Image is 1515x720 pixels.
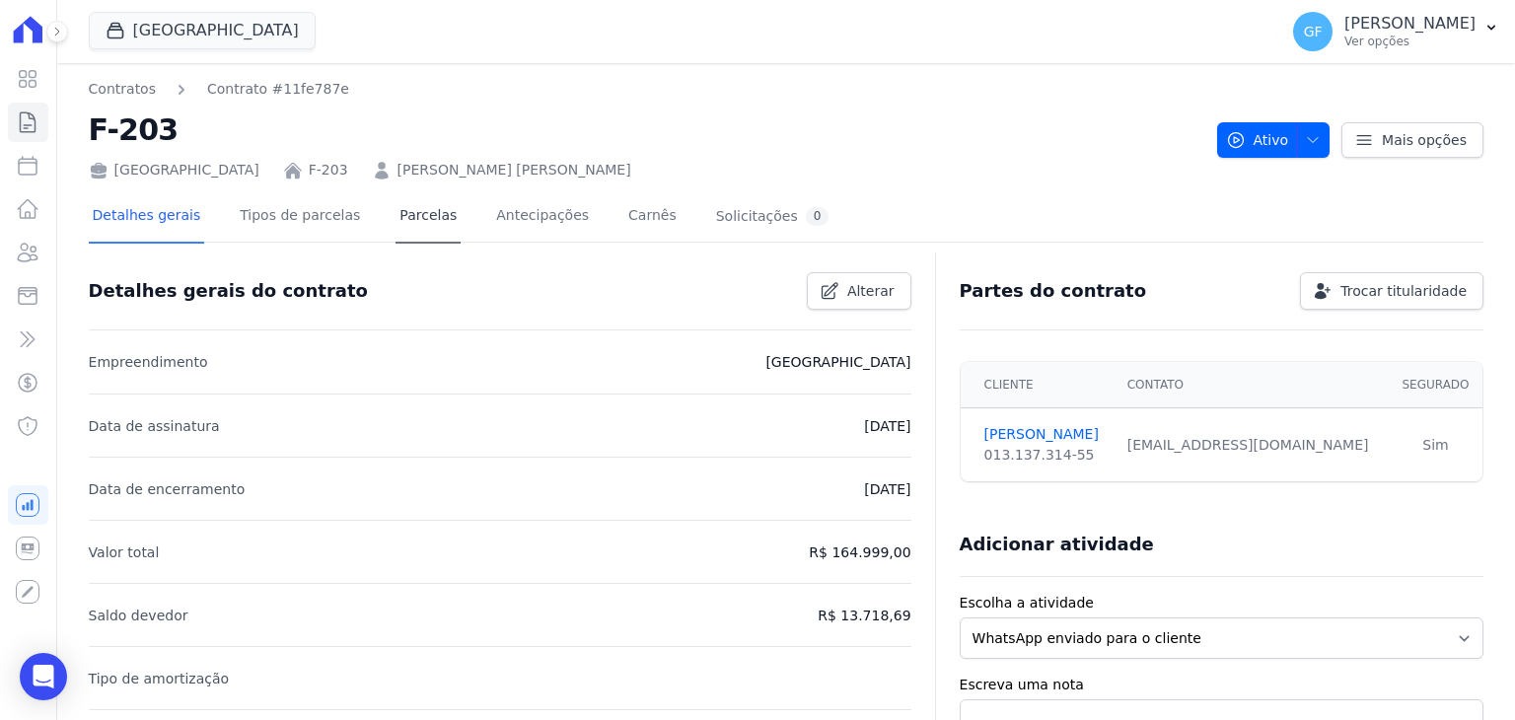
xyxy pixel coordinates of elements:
th: Contato [1116,362,1389,408]
p: [PERSON_NAME] [1344,14,1476,34]
a: Detalhes gerais [89,191,205,244]
p: R$ 13.718,69 [818,604,910,627]
p: [DATE] [864,414,910,438]
label: Escreva uma nota [960,675,1483,695]
h3: Detalhes gerais do contrato [89,279,368,303]
td: Sim [1389,408,1482,482]
p: Data de encerramento [89,477,246,501]
div: Open Intercom Messenger [20,653,67,700]
h2: F-203 [89,108,1201,152]
p: [DATE] [864,477,910,501]
a: Solicitações0 [712,191,833,244]
button: [GEOGRAPHIC_DATA] [89,12,316,49]
span: Mais opções [1382,130,1467,150]
span: Trocar titularidade [1340,281,1467,301]
p: Saldo devedor [89,604,188,627]
a: F-203 [309,160,348,180]
div: 013.137.314-55 [984,445,1104,466]
label: Escolha a atividade [960,593,1483,613]
a: [PERSON_NAME] [PERSON_NAME] [397,160,631,180]
a: Tipos de parcelas [236,191,364,244]
nav: Breadcrumb [89,79,349,100]
th: Cliente [961,362,1116,408]
span: GF [1304,25,1323,38]
a: Alterar [807,272,911,310]
div: Solicitações [716,207,830,226]
a: [PERSON_NAME] [984,424,1104,445]
p: Tipo de amortização [89,667,230,690]
div: [EMAIL_ADDRESS][DOMAIN_NAME] [1127,435,1377,456]
p: Valor total [89,540,160,564]
a: Carnês [624,191,681,244]
span: Alterar [847,281,895,301]
p: Ver opções [1344,34,1476,49]
th: Segurado [1389,362,1482,408]
h3: Partes do contrato [960,279,1147,303]
div: [GEOGRAPHIC_DATA] [89,160,259,180]
a: Mais opções [1341,122,1483,158]
a: Parcelas [396,191,461,244]
p: Empreendimento [89,350,208,374]
nav: Breadcrumb [89,79,1201,100]
button: GF [PERSON_NAME] Ver opções [1277,4,1515,59]
button: Ativo [1217,122,1331,158]
a: Trocar titularidade [1300,272,1483,310]
p: Data de assinatura [89,414,220,438]
p: R$ 164.999,00 [809,540,910,564]
a: Antecipações [492,191,593,244]
p: [GEOGRAPHIC_DATA] [765,350,910,374]
a: Contrato #11fe787e [207,79,349,100]
span: Ativo [1226,122,1289,158]
a: Contratos [89,79,156,100]
div: 0 [806,207,830,226]
h3: Adicionar atividade [960,533,1154,556]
